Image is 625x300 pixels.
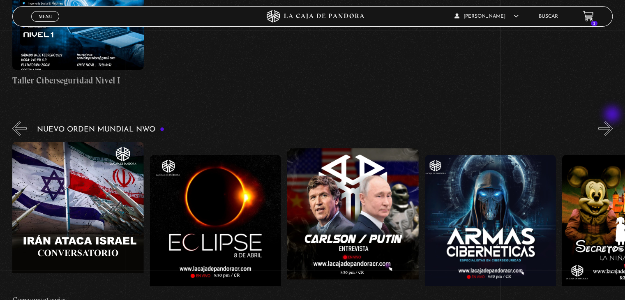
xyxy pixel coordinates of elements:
[591,21,597,26] span: 1
[12,121,27,136] button: Previous
[598,121,613,136] button: Next
[583,11,594,22] a: 1
[36,21,55,26] span: Cerrar
[37,126,164,134] h3: Nuevo Orden Mundial NWO
[454,14,519,19] span: [PERSON_NAME]
[539,14,558,19] a: Buscar
[12,74,143,87] h4: Taller Ciberseguridad Nivel I
[39,14,52,19] span: Menu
